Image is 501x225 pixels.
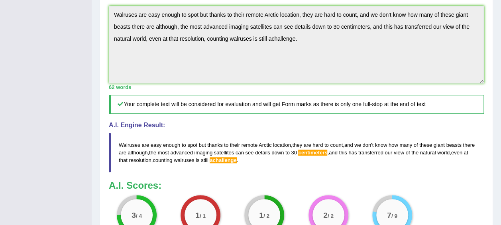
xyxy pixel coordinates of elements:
[200,213,206,219] small: / 1
[298,150,327,156] span: Possible spelling mistake. ‘centimeters’ is American English. (did you mean: centimetres)
[391,213,397,219] small: / 9
[271,150,284,156] span: down
[304,142,311,148] span: are
[414,142,418,148] span: of
[196,157,199,163] span: is
[242,142,257,148] span: remote
[259,210,263,219] big: 1
[259,142,272,148] span: Arctic
[291,150,297,156] span: 30
[174,157,194,163] span: walruses
[420,150,436,156] span: natural
[362,142,371,148] span: don
[255,150,270,156] span: details
[109,180,161,191] b: A.I. Scores:
[329,150,338,156] span: and
[195,210,200,219] big: 1
[312,142,323,148] span: hard
[151,142,161,148] span: easy
[109,133,484,172] blockquote: , , ' , , , , .
[263,213,269,219] small: / 2
[132,210,136,219] big: 3
[199,142,206,148] span: but
[128,150,147,156] span: although
[394,150,404,156] span: view
[109,95,484,114] h5: Your complete text will be considered for evaluation and will get Form marks as there is only one...
[153,157,172,163] span: counting
[419,142,432,148] span: these
[109,83,484,91] div: 62 words
[194,150,212,156] span: imaging
[141,142,149,148] span: are
[446,142,461,148] span: beasts
[339,150,347,156] span: this
[158,150,169,156] span: most
[285,150,290,156] span: to
[399,142,412,148] span: many
[389,142,398,148] span: how
[207,142,222,148] span: thanks
[119,157,128,163] span: that
[323,210,328,219] big: 2
[182,142,186,148] span: to
[245,150,253,156] span: see
[437,150,450,156] span: world
[230,142,240,148] span: their
[324,142,329,148] span: to
[210,157,236,163] span: Possible spelling mistake found. (did you mean: challenge)
[354,142,361,148] span: we
[224,142,228,148] span: to
[149,150,156,156] span: the
[411,150,418,156] span: the
[273,142,291,148] span: location
[187,142,197,148] span: spot
[344,142,353,148] span: and
[109,122,484,129] h4: A.I. Engine Result:
[451,150,462,156] span: even
[464,150,468,156] span: at
[119,150,126,156] span: are
[136,213,142,219] small: / 4
[293,142,303,148] span: they
[348,150,357,156] span: has
[129,157,151,163] span: resolution
[163,142,180,148] span: enough
[375,142,387,148] span: know
[387,210,391,219] big: 7
[463,142,475,148] span: there
[385,150,392,156] span: our
[358,150,383,156] span: transferred
[119,142,140,148] span: Walruses
[201,157,208,163] span: still
[236,150,244,156] span: can
[214,150,234,156] span: satellites
[327,213,333,219] small: / 2
[405,150,410,156] span: of
[330,142,343,148] span: count
[170,150,193,156] span: advanced
[434,142,445,148] span: giant
[372,142,373,148] span: t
